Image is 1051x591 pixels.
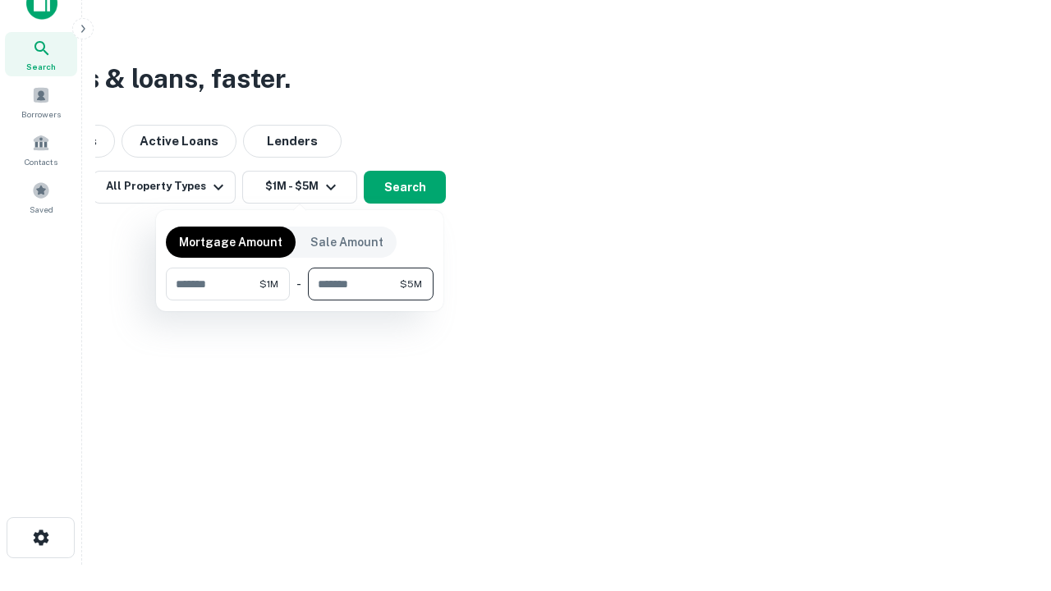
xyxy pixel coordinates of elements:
[400,277,422,291] span: $5M
[259,277,278,291] span: $1M
[179,233,282,251] p: Mortgage Amount
[296,268,301,300] div: -
[969,460,1051,538] iframe: Chat Widget
[310,233,383,251] p: Sale Amount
